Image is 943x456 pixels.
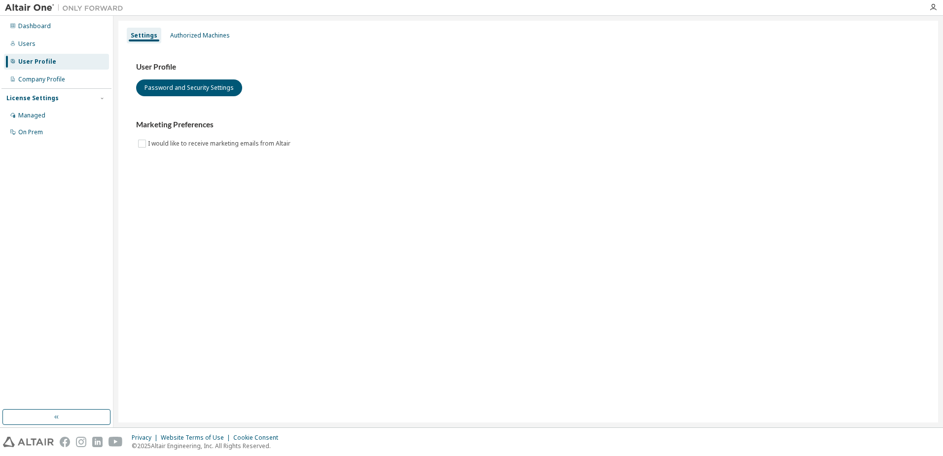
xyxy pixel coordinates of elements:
img: altair_logo.svg [3,437,54,447]
div: Cookie Consent [233,434,284,442]
img: instagram.svg [76,437,86,447]
div: Settings [131,32,157,39]
div: On Prem [18,128,43,136]
div: Dashboard [18,22,51,30]
img: linkedin.svg [92,437,103,447]
div: User Profile [18,58,56,66]
div: Users [18,40,36,48]
img: Altair One [5,3,128,13]
div: Privacy [132,434,161,442]
img: youtube.svg [109,437,123,447]
img: facebook.svg [60,437,70,447]
div: Authorized Machines [170,32,230,39]
p: © 2025 Altair Engineering, Inc. All Rights Reserved. [132,442,284,450]
h3: Marketing Preferences [136,120,920,130]
button: Password and Security Settings [136,79,242,96]
div: License Settings [6,94,59,102]
div: Managed [18,112,45,119]
h3: User Profile [136,62,920,72]
div: Website Terms of Use [161,434,233,442]
label: I would like to receive marketing emails from Altair [148,138,292,150]
div: Company Profile [18,76,65,83]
